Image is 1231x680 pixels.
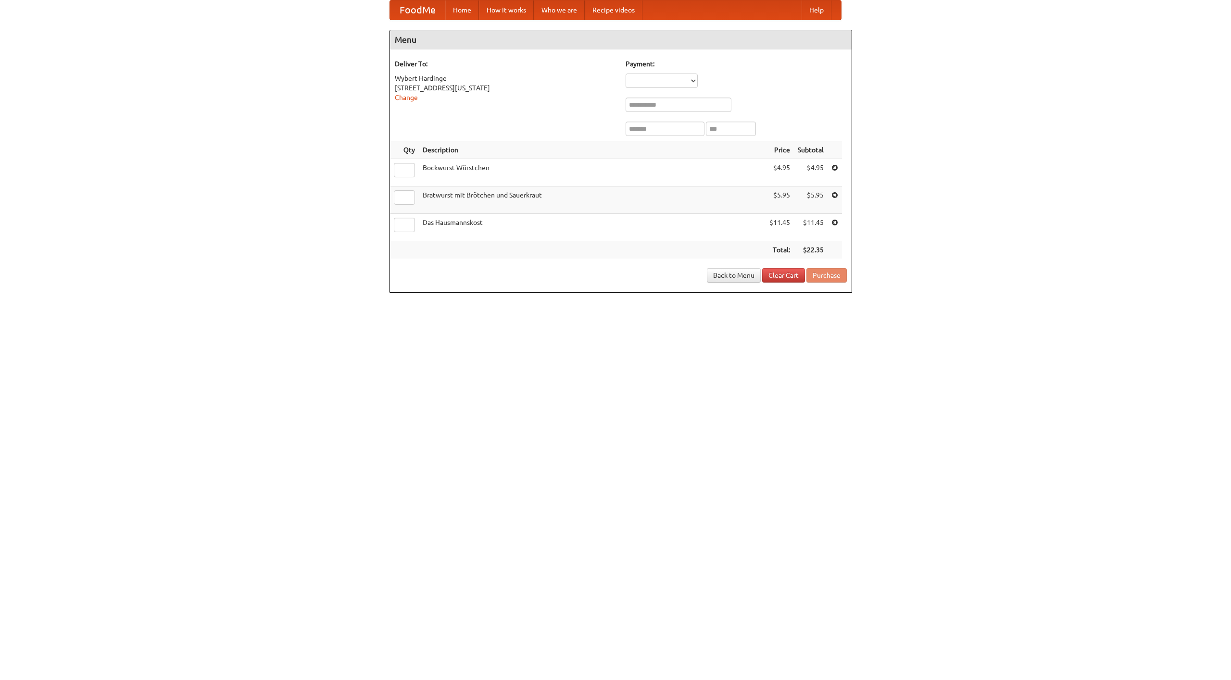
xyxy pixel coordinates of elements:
[766,159,794,186] td: $4.95
[419,214,766,241] td: Das Hausmannskost
[419,159,766,186] td: Bockwurst Würstchen
[794,141,828,159] th: Subtotal
[534,0,585,20] a: Who we are
[419,141,766,159] th: Description
[802,0,831,20] a: Help
[766,186,794,214] td: $5.95
[766,214,794,241] td: $11.45
[626,59,847,69] h5: Payment:
[762,268,805,283] a: Clear Cart
[445,0,479,20] a: Home
[794,214,828,241] td: $11.45
[390,30,852,49] h4: Menu
[395,59,616,69] h5: Deliver To:
[794,241,828,259] th: $22.35
[766,141,794,159] th: Price
[395,83,616,93] div: [STREET_ADDRESS][US_STATE]
[794,186,828,214] td: $5.95
[766,241,794,259] th: Total:
[395,94,418,101] a: Change
[390,141,419,159] th: Qty
[395,74,616,83] div: Wybert Hardinge
[479,0,534,20] a: How it works
[806,268,847,283] button: Purchase
[794,159,828,186] td: $4.95
[707,268,761,283] a: Back to Menu
[585,0,642,20] a: Recipe videos
[390,0,445,20] a: FoodMe
[419,186,766,214] td: Bratwurst mit Brötchen und Sauerkraut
